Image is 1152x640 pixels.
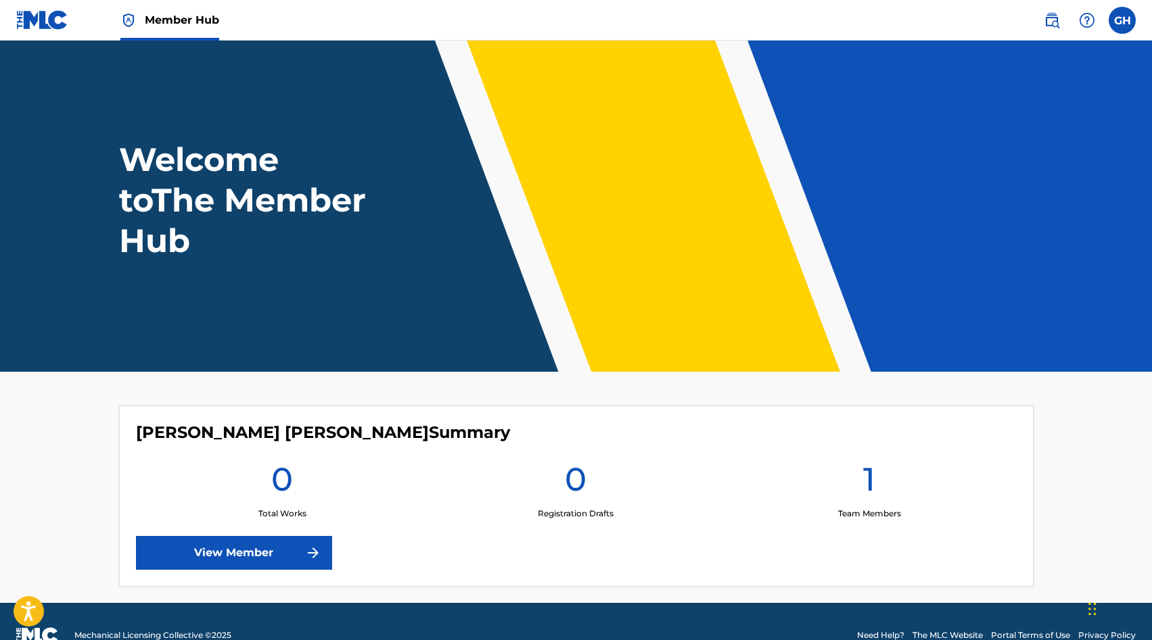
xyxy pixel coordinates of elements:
img: MLC Logo [16,10,68,30]
h1: 0 [565,459,586,508]
h4: HOLLIS, GARY LEE JR [136,422,510,443]
img: f7272a7cc735f4ea7f67.svg [305,545,321,561]
span: Member Hub [145,12,219,28]
p: Team Members [838,508,901,520]
a: Public Search [1038,7,1065,34]
a: View Member [136,536,332,570]
h1: Welcome to The Member Hub [119,139,372,261]
img: help [1079,12,1095,28]
img: search [1044,12,1060,28]
div: User Menu [1109,7,1136,34]
div: Help [1074,7,1101,34]
h1: 0 [271,459,293,508]
p: Registration Drafts [538,508,614,520]
h1: 1 [863,459,875,508]
div: Drag [1088,589,1097,629]
img: Top Rightsholder [120,12,137,28]
p: Total Works [258,508,306,520]
iframe: Chat Widget [1084,575,1152,640]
